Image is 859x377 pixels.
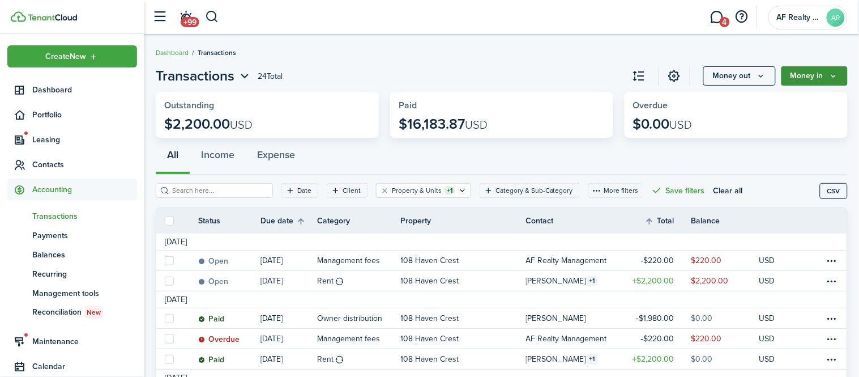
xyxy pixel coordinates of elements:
button: Money out [703,66,776,86]
a: $2,200.00 [623,349,691,369]
button: Open sidebar [149,6,171,28]
a: USD [759,329,790,349]
td: [DATE] [156,236,195,248]
button: Open menu [781,66,848,86]
span: AF Realty Management [777,14,822,22]
span: Portfolio [32,109,137,121]
table-profile-info-text: AF Realty Management [526,256,607,265]
table-info-title: [PERSON_NAME] [526,275,586,287]
p: $0.00 [633,116,693,132]
a: Paid [198,308,260,328]
filter-tag: Open filter [327,183,367,198]
img: TenantCloud [11,11,26,22]
a: $220.00 [623,329,691,349]
widget-stats-title: Overdue [633,100,839,111]
table-info-title: Management fees [317,255,380,266]
a: [PERSON_NAME]1 [526,271,623,291]
th: Sort [645,214,691,228]
status: Open [198,277,228,286]
a: $0.00 [691,308,759,328]
button: Clear filter [380,186,390,195]
table-amount-title: $2,200.00 [633,353,674,365]
p: USD [759,255,775,266]
span: Calendar [32,361,137,372]
a: $220.00 [691,251,759,270]
p: [DATE] [260,333,283,345]
status: Overdue [198,335,240,344]
a: Rent [317,349,401,369]
a: [PERSON_NAME]1 [526,349,623,369]
a: Overdue [198,329,260,349]
a: [DATE] [260,271,317,291]
filter-tag-counter: +1 [445,187,455,194]
a: Management fees [317,329,401,349]
table-amount-description: $2,200.00 [691,275,729,287]
a: Transactions [7,206,137,226]
th: Status [198,215,260,227]
button: Search [205,7,219,27]
button: CSV [820,183,848,199]
a: Open [198,271,260,291]
span: Balances [32,249,137,261]
p: USD [759,353,775,365]
a: ReconciliationNew [7,303,137,322]
span: Transactions [198,48,236,58]
table-amount-title: $2,200.00 [633,275,674,287]
th: Sort [260,214,317,228]
span: Leasing [32,134,137,146]
p: USD [759,312,775,324]
button: Expense [246,141,306,175]
button: Open resource center [732,7,751,27]
widget-stats-title: Paid [399,100,605,111]
table-info-title: Rent [317,353,334,365]
span: 4 [720,17,730,27]
a: $220.00 [623,251,691,270]
status: Paid [198,315,224,324]
table-info-title: [PERSON_NAME] [526,353,586,365]
table-amount-description: $220.00 [691,255,722,266]
th: Property [401,215,526,227]
table-profile-info-text: [PERSON_NAME] [526,314,586,323]
filter-tag-label: Client [343,185,361,196]
p: [DATE] [260,353,283,365]
status: Open [198,257,228,266]
span: Maintenance [32,336,137,348]
a: Notifications [176,3,197,32]
table-profile-info-text: AF Realty Management [526,334,607,344]
table-info-title: Management fees [317,333,380,345]
a: USD [759,308,790,328]
header-page-total: 24 Total [258,70,283,82]
a: $1,980.00 [623,308,691,328]
filter-tag-label: Date [297,185,311,196]
table-amount-description: $0.00 [691,353,713,365]
filter-tag: Open filter [281,183,318,198]
p: 108 Haven Crest [401,275,459,287]
a: $220.00 [691,329,759,349]
a: USD [759,251,790,270]
span: Accounting [32,184,137,196]
span: +99 [181,17,199,27]
img: TenantCloud [28,14,77,21]
a: Balances [7,245,137,264]
table-amount-description: $0.00 [691,312,713,324]
a: Rent [317,271,401,291]
a: Dashboard [156,48,189,58]
filter-tag-label: Category & Sub-Category [495,185,573,196]
a: $2,200.00 [691,271,759,291]
a: USD [759,271,790,291]
table-amount-description: $220.00 [691,333,722,345]
a: 108 Haven Crest [401,271,526,291]
span: Reconciliation [32,306,137,319]
span: USD [465,116,488,133]
p: $16,183.87 [399,116,488,132]
span: Contacts [32,159,137,171]
filter-tag: Open filter [480,183,580,198]
a: Recurring [7,264,137,283]
a: Dashboard [7,79,137,101]
a: 108 Haven Crest [401,329,526,349]
filter-tag: Open filter [376,183,471,198]
table-amount-title: $1,980.00 [636,312,674,324]
a: [DATE] [260,329,317,349]
a: [DATE] [260,308,317,328]
span: USD [670,116,693,133]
